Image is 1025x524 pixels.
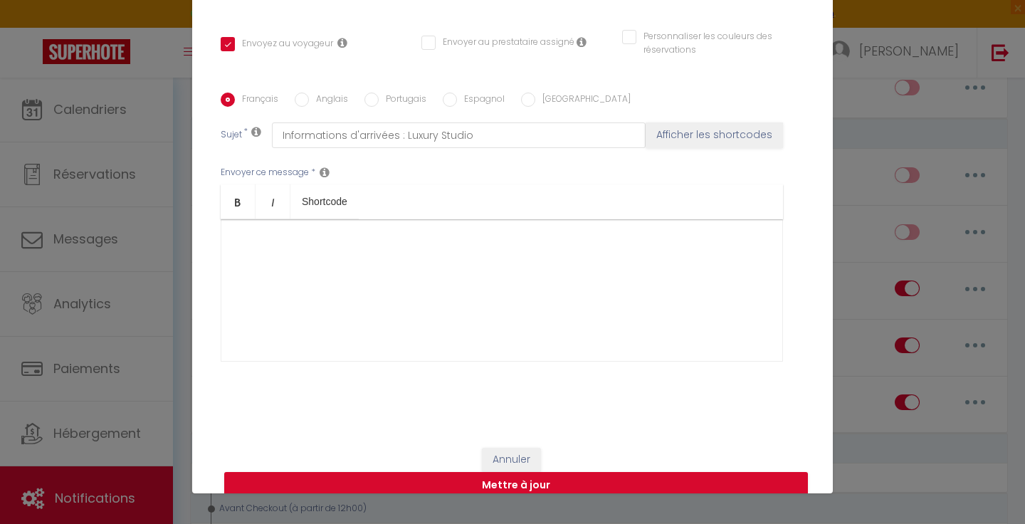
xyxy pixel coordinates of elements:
[379,93,426,108] label: Portugais
[577,36,587,48] i: Envoyer au prestataire si il est assigné
[964,460,1014,513] iframe: Chat
[457,93,505,108] label: Espagnol
[535,93,631,108] label: [GEOGRAPHIC_DATA]
[224,472,808,499] button: Mettre à jour
[251,126,261,137] i: Subject
[256,184,290,219] a: Italic
[320,167,330,178] i: Message
[11,6,54,48] button: Ouvrir le widget de chat LiveChat
[221,184,256,219] a: Bold
[309,93,348,108] label: Anglais
[337,37,347,48] i: Envoyer au voyageur
[221,128,242,143] label: Sujet
[646,122,783,148] button: Afficher les shortcodes
[482,448,541,472] button: Annuler
[290,184,359,219] a: Shortcode
[221,166,309,179] label: Envoyer ce message
[235,93,278,108] label: Français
